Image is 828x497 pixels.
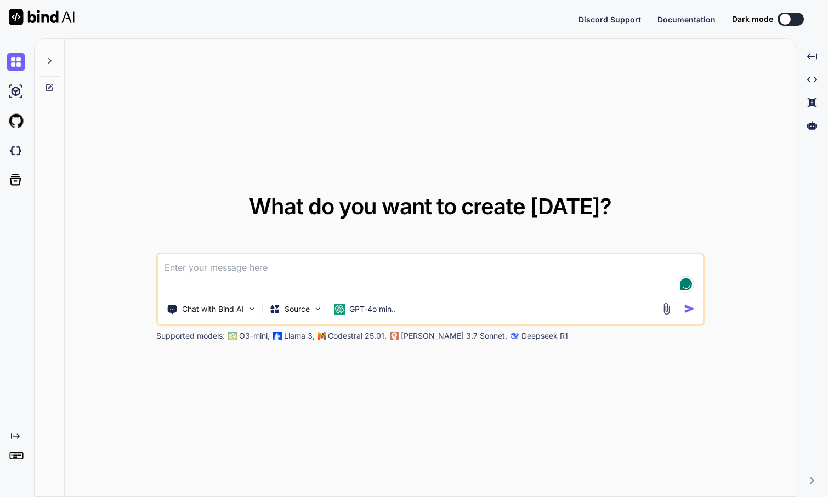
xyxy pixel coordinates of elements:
[318,332,326,340] img: Mistral-AI
[334,304,345,315] img: GPT-4o mini
[401,330,507,341] p: [PERSON_NAME] 3.7 Sonnet,
[7,53,25,71] img: chat
[521,330,568,341] p: Deepseek R1
[182,304,244,315] p: Chat with Bind AI
[511,332,519,340] img: claude
[657,14,716,25] button: Documentation
[732,14,773,25] span: Dark mode
[660,302,673,315] img: attachment
[228,332,237,340] img: GPT-4
[349,304,396,315] p: GPT-4o min..
[7,112,25,130] img: githubLight
[390,332,399,340] img: claude
[579,14,641,25] button: Discord Support
[239,330,270,341] p: O3-mini,
[284,330,315,341] p: Llama 3,
[9,9,75,25] img: Bind AI
[7,141,25,160] img: darkCloudIdeIcon
[273,332,282,340] img: Llama2
[7,82,25,101] img: ai-studio
[313,304,322,313] img: Pick Models
[285,304,310,315] p: Source
[579,15,641,24] span: Discord Support
[247,304,257,313] img: Pick Tools
[249,193,611,220] span: What do you want to create [DATE]?
[657,15,716,24] span: Documentation
[684,303,695,315] img: icon
[328,330,387,341] p: Codestral 25.01,
[156,330,225,341] p: Supported models:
